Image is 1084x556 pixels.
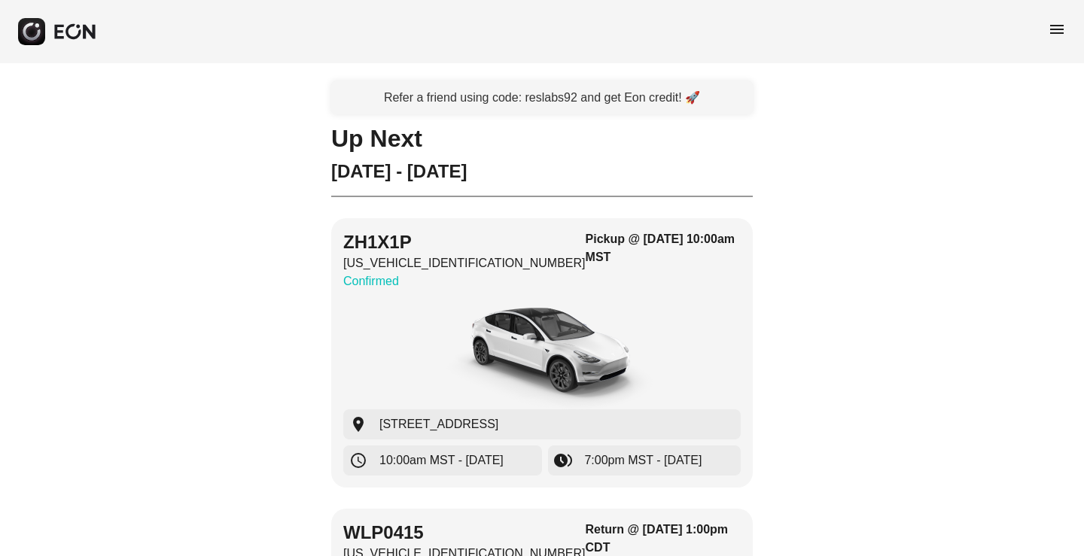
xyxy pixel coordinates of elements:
[331,129,753,147] h1: Up Next
[1048,20,1066,38] span: menu
[343,272,586,290] p: Confirmed
[379,415,498,433] span: [STREET_ADDRESS]
[331,81,753,114] a: Refer a friend using code: reslabs92 and get Eon credit! 🚀
[554,451,572,469] span: browse_gallery
[349,415,367,433] span: location_on
[586,230,741,266] h3: Pickup @ [DATE] 10:00am MST
[429,296,655,409] img: car
[331,160,753,184] h2: [DATE] - [DATE]
[343,230,586,254] h2: ZH1X1P
[379,451,504,469] span: 10:00am MST - [DATE]
[584,451,702,469] span: 7:00pm MST - [DATE]
[343,521,586,545] h2: WLP0415
[349,451,367,469] span: schedule
[331,218,753,488] button: ZH1X1P[US_VEHICLE_IDENTIFICATION_NUMBER]ConfirmedPickup @ [DATE] 10:00am MSTcar[STREET_ADDRESS]10...
[343,254,586,272] p: [US_VEHICLE_IDENTIFICATION_NUMBER]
